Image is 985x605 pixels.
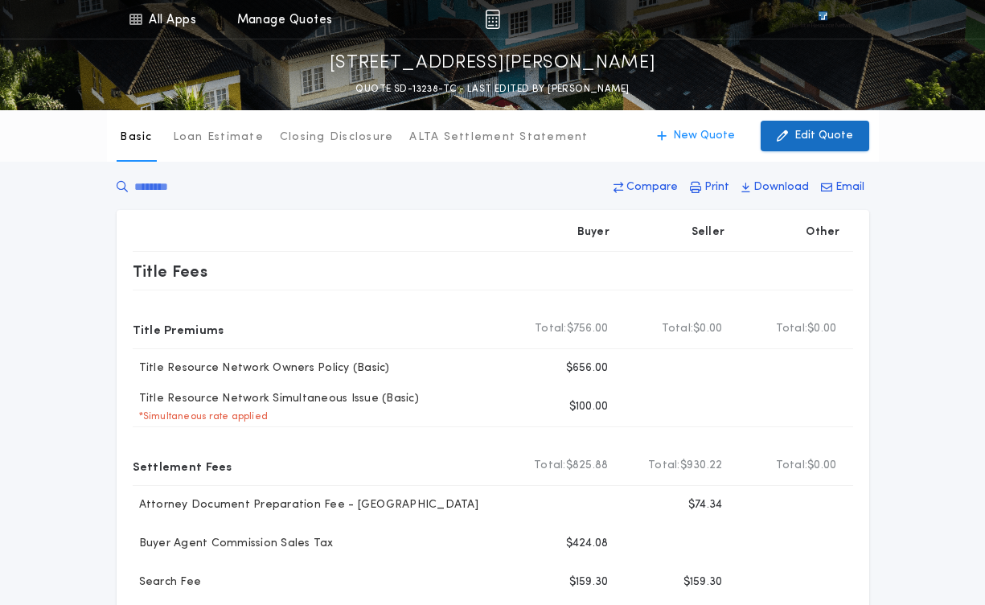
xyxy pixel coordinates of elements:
[133,410,269,423] p: * Simultaneous rate applied
[133,391,419,407] p: Title Resource Network Simultaneous Issue (Basic)
[761,121,869,151] button: Edit Quote
[133,258,208,284] p: Title Fees
[133,497,478,513] p: Attorney Document Preparation Fee - [GEOGRAPHIC_DATA]
[626,179,678,195] p: Compare
[566,536,609,552] p: $424.08
[806,224,839,241] p: Other
[566,458,609,474] span: $825.88
[120,130,152,146] p: Basic
[737,173,814,202] button: Download
[688,497,723,513] p: $74.34
[641,121,751,151] button: New Quote
[569,574,609,591] p: $159.30
[567,321,609,337] span: $756.00
[330,51,656,76] p: [STREET_ADDRESS][PERSON_NAME]
[133,316,224,342] p: Title Premiums
[776,458,808,474] b: Total:
[133,536,334,552] p: Buyer Agent Commission Sales Tax
[835,179,864,195] p: Email
[609,173,683,202] button: Compare
[683,574,723,591] p: $159.30
[577,224,609,241] p: Buyer
[409,130,588,146] p: ALTA Settlement Statement
[753,179,809,195] p: Download
[280,130,394,146] p: Closing Disclosure
[789,11,856,27] img: vs-icon
[807,321,836,337] span: $0.00
[485,10,500,29] img: img
[685,173,734,202] button: Print
[704,179,729,195] p: Print
[355,81,629,97] p: QUOTE SD-13238-TC - LAST EDITED BY [PERSON_NAME]
[534,458,566,474] b: Total:
[173,130,264,146] p: Loan Estimate
[133,453,232,479] p: Settlement Fees
[535,321,567,337] b: Total:
[648,458,680,474] b: Total:
[794,128,853,144] p: Edit Quote
[673,128,735,144] p: New Quote
[133,574,202,591] p: Search Fee
[662,321,694,337] b: Total:
[776,321,808,337] b: Total:
[566,360,609,377] p: $656.00
[133,360,390,377] p: Title Resource Network Owners Policy (Basic)
[692,224,725,241] p: Seller
[693,321,722,337] span: $0.00
[807,458,836,474] span: $0.00
[816,173,869,202] button: Email
[569,399,609,415] p: $100.00
[680,458,723,474] span: $930.22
